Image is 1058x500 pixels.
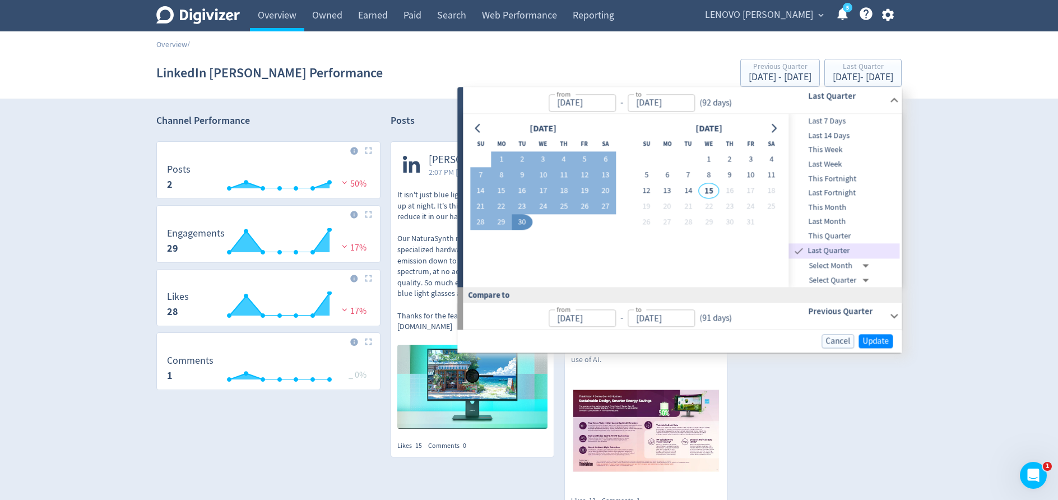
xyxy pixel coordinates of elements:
[789,230,900,242] span: This Quarter
[678,136,698,152] th: Tuesday
[470,215,491,230] button: 28
[429,166,504,178] span: 2:07 PM [DATE] AEDT
[816,10,826,20] span: expand_more
[512,199,532,215] button: 23
[740,59,820,87] button: Previous Quarter[DATE] - [DATE]
[167,369,173,382] strong: 1
[532,183,553,199] button: 17
[720,152,740,168] button: 2
[554,136,574,152] th: Thursday
[740,168,761,183] button: 10
[161,164,375,194] svg: Posts 2
[761,168,782,183] button: 11
[556,89,570,99] label: from
[595,199,616,215] button: 27
[428,441,472,451] div: Comments
[843,3,852,12] a: 5
[491,199,512,215] button: 22
[491,152,512,168] button: 1
[635,305,642,314] label: to
[808,305,885,318] h6: Previous Quarter
[761,199,782,215] button: 25
[365,211,372,218] img: Placeholder
[1020,462,1047,489] iframe: Intercom live chat
[457,288,902,303] div: Compare to
[789,143,900,158] div: This Week
[789,200,900,215] div: This Month
[789,158,900,170] span: Last Week
[720,183,740,199] button: 16
[636,215,657,230] button: 26
[512,215,532,230] button: 30
[391,142,554,432] a: [PERSON_NAME]2:07 PM [DATE] AEDTIt isn't just blue light exposure that keeps me up at night. It's...
[698,168,719,183] button: 8
[765,121,782,136] button: Go to next month
[705,6,813,24] span: LENOVO [PERSON_NAME]
[339,178,366,189] span: 50%
[463,303,902,330] div: from-to(91 days)Previous Quarter
[391,114,415,131] h2: Posts
[789,186,900,201] div: Last Fortnight
[554,183,574,199] button: 18
[187,39,190,49] span: /
[789,243,900,258] div: Last Quarter
[761,183,782,199] button: 18
[1043,462,1052,471] span: 1
[789,157,900,172] div: Last Week
[616,96,628,109] div: -
[512,152,532,168] button: 2
[789,144,900,156] span: This Week
[789,201,900,214] span: This Month
[156,39,187,49] a: Overview
[156,55,383,91] h1: LinkedIn [PERSON_NAME] Performance
[167,227,225,240] dt: Engagements
[808,89,885,103] h6: Last Quarter
[824,59,902,87] button: Last Quarter[DATE]- [DATE]
[809,258,874,273] div: Select Month
[698,152,719,168] button: 1
[698,136,719,152] th: Wednesday
[740,199,761,215] button: 24
[749,63,811,72] div: Previous Quarter
[740,215,761,230] button: 31
[365,275,372,282] img: Placeholder
[657,168,678,183] button: 6
[397,345,547,429] img: https://media.cf.digivizer.com/images/linkedin-134570091-urn:li:share:7383700029548552192-74300b5...
[636,183,657,199] button: 12
[789,172,900,186] div: This Fortnight
[532,136,553,152] th: Wednesday
[720,168,740,183] button: 9
[636,199,657,215] button: 19
[859,334,893,348] button: Update
[678,215,698,230] button: 28
[833,72,893,82] div: [DATE] - [DATE]
[789,215,900,229] div: Last Month
[532,168,553,183] button: 10
[761,136,782,152] th: Saturday
[695,96,736,109] div: ( 92 days )
[789,229,900,243] div: This Quarter
[512,136,532,152] th: Tuesday
[161,228,375,258] svg: Engagements 29
[657,199,678,215] button: 20
[720,215,740,230] button: 30
[595,168,616,183] button: 13
[698,183,719,199] button: 15
[397,441,428,451] div: Likes
[749,72,811,82] div: [DATE] - [DATE]
[789,216,900,228] span: Last Month
[365,147,372,154] img: Placeholder
[740,136,761,152] th: Friday
[657,215,678,230] button: 27
[574,199,595,215] button: 26
[740,152,761,168] button: 3
[339,242,350,251] img: negative-performance.svg
[554,199,574,215] button: 25
[554,168,574,183] button: 11
[161,355,375,385] svg: Comments 1
[491,183,512,199] button: 15
[556,305,570,314] label: from
[833,63,893,72] div: Last Quarter
[695,312,732,325] div: ( 91 days )
[349,369,366,381] span: _ 0%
